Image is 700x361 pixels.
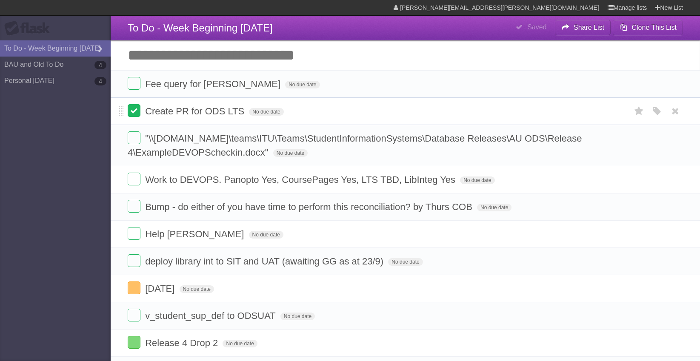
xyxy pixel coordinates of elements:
[477,204,511,211] span: No due date
[128,104,140,117] label: Done
[145,283,177,294] span: [DATE]
[128,254,140,267] label: Done
[285,81,320,88] span: No due date
[280,313,315,320] span: No due date
[128,133,582,158] span: "\\[DOMAIN_NAME]\teams\ITU\Teams\StudentInformationSystems\Database Releases\AU ODS\Release 4\Exa...
[145,256,386,267] span: deploy library int to SIT and UAT (awaiting GG as at 23/9)
[128,200,140,213] label: Done
[128,77,140,90] label: Done
[145,106,246,117] span: Create PR for ODS LTS
[145,229,246,239] span: Help [PERSON_NAME]
[128,309,140,321] label: Done
[388,258,423,266] span: No due date
[223,340,257,347] span: No due date
[574,24,604,31] b: Share List
[460,176,494,184] span: No due date
[145,79,283,89] span: Fee query for [PERSON_NAME]
[128,281,140,294] label: Done
[4,21,55,36] div: Flask
[128,131,140,144] label: Done
[94,61,106,69] b: 4
[145,310,278,321] span: v_student_sup_def to ODSUAT
[613,20,683,35] button: Clone This List
[527,23,546,31] b: Saved
[128,336,140,349] label: Done
[145,338,220,348] span: Release 4 Drop 2
[249,231,283,239] span: No due date
[555,20,611,35] button: Share List
[145,202,474,212] span: Bump - do either of you have time to perform this reconciliation? by Thurs COB
[145,174,457,185] span: Work to DEVOPS. Panopto Yes, CoursePages Yes, LTS TBD, LibInteg Yes
[128,173,140,185] label: Done
[249,108,283,116] span: No due date
[128,22,273,34] span: To Do - Week Beginning [DATE]
[128,227,140,240] label: Done
[273,149,308,157] span: No due date
[631,104,647,118] label: Star task
[631,24,677,31] b: Clone This List
[180,285,214,293] span: No due date
[94,77,106,85] b: 4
